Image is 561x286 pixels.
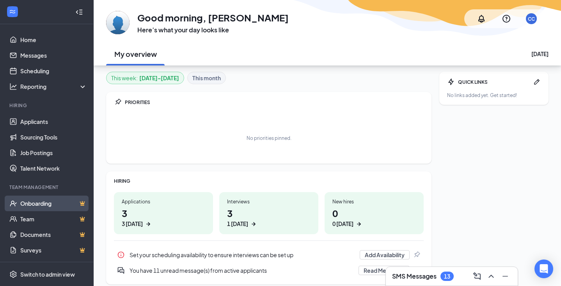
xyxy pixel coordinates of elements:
svg: Info [117,251,125,259]
a: InfoSet your scheduling availability to ensure interviews can be set upAdd AvailabilityPin [114,247,424,263]
div: You have 11 unread message(s) from active applicants [130,267,354,274]
div: Switch to admin view [20,270,75,278]
a: Interviews31 [DATE]ArrowRight [219,192,318,234]
svg: DoubleChatActive [117,267,125,274]
div: 3 [DATE] [122,220,143,228]
svg: ArrowRight [355,220,363,228]
h1: 0 [332,207,416,228]
div: [DATE] [531,50,549,58]
a: New hires00 [DATE]ArrowRight [325,192,424,234]
div: This week : [111,74,179,82]
a: Job Postings [20,145,87,161]
svg: Pen [533,78,541,86]
a: Applicants [20,114,87,129]
div: Applications [122,198,205,205]
div: Set your scheduling availability to ensure interviews can be set up [130,251,355,259]
h3: Here’s what your day looks like [137,26,289,34]
svg: QuestionInfo [502,14,511,23]
div: 13 [444,273,450,280]
svg: ChevronUp [486,272,496,281]
button: ComposeMessage [471,270,483,282]
button: Minimize [499,270,511,282]
b: This month [192,74,221,82]
div: Reporting [20,83,87,90]
svg: Bolt [447,78,455,86]
svg: ComposeMessage [472,272,482,281]
button: ChevronUp [485,270,497,282]
div: 1 [DATE] [227,220,248,228]
a: OnboardingCrown [20,196,87,211]
a: Applications33 [DATE]ArrowRight [114,192,213,234]
a: SurveysCrown [20,242,87,258]
img: Chris Carnes [106,11,130,34]
div: Interviews [227,198,311,205]
div: Set your scheduling availability to ensure interviews can be set up [114,247,424,263]
h1: 3 [227,207,311,228]
div: No links added yet. Get started! [447,92,541,99]
a: DocumentsCrown [20,227,87,242]
div: Team Management [9,184,85,191]
b: [DATE] - [DATE] [139,74,179,82]
button: Add Availability [360,250,410,260]
div: You have 11 unread message(s) from active applicants [114,263,424,278]
h1: Good morning, [PERSON_NAME] [137,11,289,24]
svg: Pin [413,251,421,259]
h1: 3 [122,207,205,228]
svg: Analysis [9,83,17,90]
div: New hires [332,198,416,205]
div: No priorities pinned. [247,135,291,141]
a: DoubleChatActiveYou have 11 unread message(s) from active applicantsRead MessagesPin [114,263,424,278]
svg: Collapse [75,8,83,16]
svg: WorkstreamLogo [9,8,16,16]
div: CC [528,16,535,22]
div: QUICK LINKS [458,79,530,85]
h2: My overview [114,49,157,59]
a: Talent Network [20,161,87,176]
div: 0 [DATE] [332,220,353,228]
a: Sourcing Tools [20,129,87,145]
a: TeamCrown [20,211,87,227]
svg: Minimize [501,272,510,281]
a: Messages [20,48,87,63]
a: Scheduling [20,63,87,79]
div: PRIORITIES [125,99,424,106]
svg: Settings [9,270,17,278]
svg: ArrowRight [144,220,152,228]
h3: SMS Messages [392,272,437,281]
a: Home [20,32,87,48]
div: Hiring [9,102,85,109]
svg: ArrowRight [250,220,257,228]
svg: Notifications [477,14,486,23]
div: HIRING [114,178,424,184]
svg: Pin [114,98,122,106]
button: Read Messages [359,266,410,275]
div: Open Intercom Messenger [534,260,553,278]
